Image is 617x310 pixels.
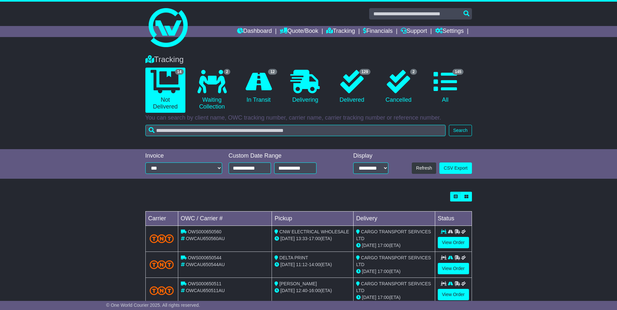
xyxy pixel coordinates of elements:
a: 145 All [425,68,465,106]
span: 17:00 [309,236,320,241]
a: CSV Export [439,162,472,174]
span: 12:40 [296,288,307,293]
span: 17:00 [378,269,389,274]
a: 14 Not Delivered [145,68,185,113]
div: Tracking [142,55,475,64]
td: Carrier [145,212,178,226]
span: 2 [224,69,231,75]
div: - (ETA) [275,235,351,242]
p: You can search by client name, OWC tracking number, carrier name, carrier tracking number or refe... [145,114,472,122]
span: DELTA PRINT [279,255,308,260]
a: 2 Cancelled [379,68,419,106]
a: Support [401,26,427,37]
span: 145 [452,69,463,75]
span: [DATE] [362,295,376,300]
span: 12 [268,69,277,75]
span: 17:00 [378,295,389,300]
span: 14 [175,69,184,75]
span: OWCAU650544AU [186,262,225,267]
span: 13:33 [296,236,307,241]
span: CARGO TRANSPORT SERVICES LTD [356,255,431,267]
button: Search [449,125,472,136]
a: 2 Waiting Collection [192,68,232,113]
td: Delivery [353,212,435,226]
span: OWCAU650560AU [186,236,225,241]
a: Financials [363,26,393,37]
a: Delivering [285,68,325,106]
button: Refresh [412,162,436,174]
span: [DATE] [280,236,295,241]
span: 129 [359,69,370,75]
img: TNT_Domestic.png [150,234,174,243]
span: 17:00 [378,243,389,248]
a: Tracking [326,26,355,37]
span: 14:00 [309,262,320,267]
div: (ETA) [356,294,432,301]
a: Dashboard [237,26,272,37]
span: © One World Courier 2025. All rights reserved. [106,303,200,308]
span: [DATE] [362,269,376,274]
div: - (ETA) [275,287,351,294]
div: (ETA) [356,242,432,249]
span: [PERSON_NAME] [279,281,317,286]
td: OWC / Carrier # [178,212,272,226]
span: OWS000650560 [188,229,221,234]
div: (ETA) [356,268,432,275]
div: Display [353,152,388,160]
div: Custom Date Range [229,152,333,160]
span: [DATE] [362,243,376,248]
a: View Order [438,237,469,248]
td: Status [435,212,472,226]
a: Quote/Book [280,26,318,37]
span: 11:12 [296,262,307,267]
span: OWS000650544 [188,255,221,260]
span: 2 [410,69,417,75]
span: CARGO TRANSPORT SERVICES LTD [356,229,431,241]
span: [DATE] [280,288,295,293]
span: 16:00 [309,288,320,293]
img: TNT_Domestic.png [150,260,174,269]
span: OWCAU650511AU [186,288,225,293]
div: Invoice [145,152,222,160]
div: - (ETA) [275,261,351,268]
span: [DATE] [280,262,295,267]
a: Settings [435,26,464,37]
a: View Order [438,289,469,300]
span: CARGO TRANSPORT SERVICES LTD [356,281,431,293]
a: 129 Delivered [332,68,372,106]
img: TNT_Domestic.png [150,286,174,295]
a: 12 In Transit [238,68,278,106]
span: CNW ELECTRICAL WHOLESALE [279,229,349,234]
span: OWS000650511 [188,281,221,286]
a: View Order [438,263,469,274]
td: Pickup [272,212,354,226]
